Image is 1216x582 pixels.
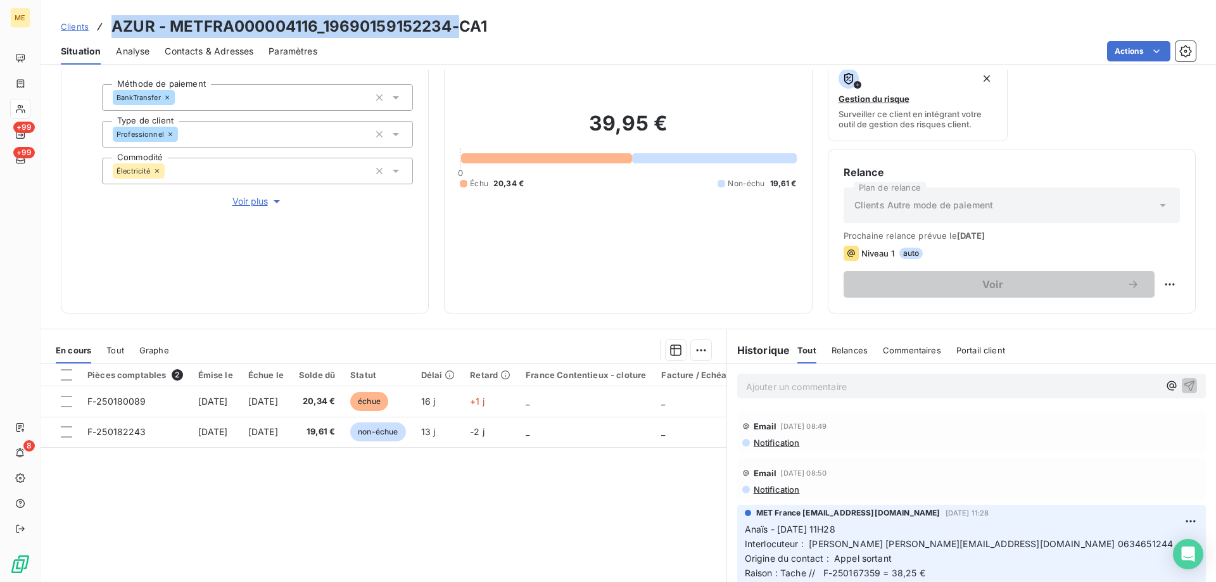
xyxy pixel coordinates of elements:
[470,178,488,189] span: Échu
[797,345,816,355] span: Tout
[1107,41,1170,61] button: Actions
[839,94,909,104] span: Gestion du risque
[756,507,940,519] span: MET France [EMAIL_ADDRESS][DOMAIN_NAME]
[13,147,35,158] span: +99
[248,426,278,437] span: [DATE]
[728,178,764,189] span: Non-échu
[87,396,146,407] span: F-250180089
[854,199,994,212] span: Clients Autre mode de paiement
[946,509,989,517] span: [DATE] 11:28
[421,370,455,380] div: Délai
[165,165,175,177] input: Ajouter une valeur
[232,195,283,208] span: Voir plus
[102,194,413,208] button: Voir plus
[745,553,892,564] span: Origine du contact : Appel sortant
[745,538,1173,549] span: Interlocuteur : [PERSON_NAME] [PERSON_NAME][EMAIL_ADDRESS][DOMAIN_NAME] 0634651244
[178,129,188,140] input: Ajouter une valeur
[61,20,89,33] a: Clients
[198,370,233,380] div: Émise le
[859,279,1127,289] span: Voir
[727,343,790,358] h6: Historique
[661,396,665,407] span: _
[526,426,529,437] span: _
[745,567,925,578] span: Raison : Tache // F-250167359 = 38,25 €
[470,370,510,380] div: Retard
[175,92,185,103] input: Ajouter une valeur
[844,231,1180,241] span: Prochaine relance prévue le
[165,45,253,58] span: Contacts & Adresses
[470,426,484,437] span: -2 j
[770,178,797,189] span: 19,61 €
[299,370,335,380] div: Solde dû
[198,426,228,437] span: [DATE]
[1173,539,1203,569] div: Open Intercom Messenger
[661,370,748,380] div: Facture / Echéancier
[116,45,149,58] span: Analyse
[139,345,169,355] span: Graphe
[269,45,317,58] span: Paramètres
[745,524,835,535] span: Anaïs - [DATE] 11H28
[172,369,183,381] span: 2
[23,440,35,452] span: 8
[899,248,923,259] span: auto
[299,395,335,408] span: 20,34 €
[13,122,35,133] span: +99
[350,422,405,441] span: non-échue
[106,345,124,355] span: Tout
[421,426,436,437] span: 13 j
[493,178,524,189] span: 20,34 €
[470,396,484,407] span: +1 j
[87,369,183,381] div: Pièces comptables
[421,396,436,407] span: 16 j
[10,8,30,28] div: ME
[752,438,800,448] span: Notification
[832,345,868,355] span: Relances
[752,484,800,495] span: Notification
[299,426,335,438] span: 19,61 €
[458,168,463,178] span: 0
[956,345,1005,355] span: Portail client
[350,392,388,411] span: échue
[844,165,1180,180] h6: Relance
[117,130,164,138] span: Professionnel
[780,422,826,430] span: [DATE] 08:49
[754,468,777,478] span: Email
[526,370,646,380] div: France Contentieux - cloture
[248,396,278,407] span: [DATE]
[10,554,30,574] img: Logo LeanPay
[828,60,1008,141] button: Gestion du risqueSurveiller ce client en intégrant votre outil de gestion des risques client.
[350,370,405,380] div: Statut
[248,370,284,380] div: Échue le
[117,94,161,101] span: BankTransfer
[780,469,826,477] span: [DATE] 08:50
[861,248,894,258] span: Niveau 1
[61,45,101,58] span: Situation
[460,111,796,149] h2: 39,95 €
[661,426,665,437] span: _
[844,271,1155,298] button: Voir
[111,15,487,38] h3: AZUR - METFRA000004116_19690159152234-CA1
[56,345,91,355] span: En cours
[117,167,151,175] span: Électricité
[198,396,228,407] span: [DATE]
[526,396,529,407] span: _
[883,345,941,355] span: Commentaires
[754,421,777,431] span: Email
[839,109,997,129] span: Surveiller ce client en intégrant votre outil de gestion des risques client.
[87,426,146,437] span: F-250182243
[61,22,89,32] span: Clients
[957,231,985,241] span: [DATE]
